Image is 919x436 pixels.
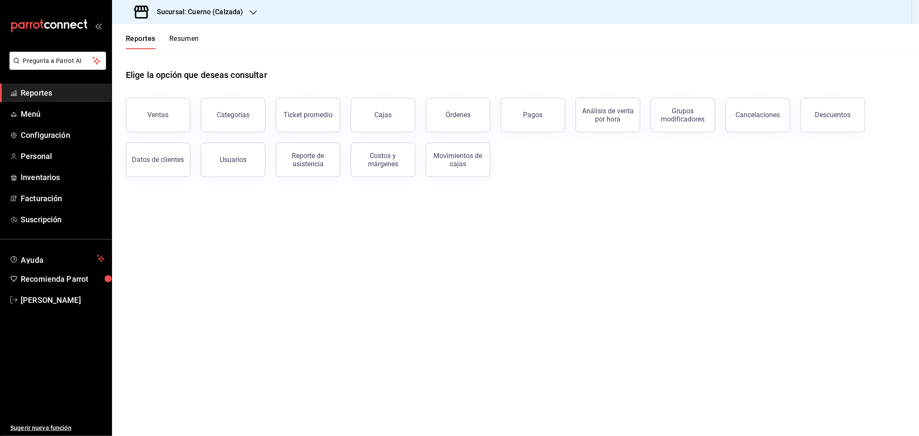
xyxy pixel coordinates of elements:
[651,98,715,132] button: Grupos modificadores
[201,143,265,177] button: Usuarios
[23,56,93,65] span: Pregunta a Parrot AI
[126,143,190,177] button: Datos de clientes
[21,129,105,141] span: Configuración
[281,152,335,168] div: Reporte de asistencia
[276,143,340,177] button: Reporte de asistencia
[169,34,199,49] button: Resumen
[6,62,106,72] a: Pregunta a Parrot AI
[501,98,565,132] button: Pagos
[126,34,199,49] div: navigation tabs
[150,7,243,17] h3: Sucursal: Cuerno (Calzada)
[374,111,392,119] div: Cajas
[21,193,105,204] span: Facturación
[581,107,635,123] div: Análisis de venta por hora
[95,22,102,29] button: open_drawer_menu
[815,111,851,119] div: Descuentos
[726,98,790,132] button: Cancelaciones
[10,424,105,433] span: Sugerir nueva función
[21,150,105,162] span: Personal
[283,111,333,119] div: Ticket promedio
[426,98,490,132] button: Órdenes
[351,98,415,132] button: Cajas
[736,111,780,119] div: Cancelaciones
[21,87,105,99] span: Reportes
[656,107,710,123] div: Grupos modificadores
[9,52,106,70] button: Pregunta a Parrot AI
[351,143,415,177] button: Costos y márgenes
[21,214,105,225] span: Suscripción
[426,143,490,177] button: Movimientos de cajas
[576,98,640,132] button: Análisis de venta por hora
[431,152,485,168] div: Movimientos de cajas
[21,171,105,183] span: Inventarios
[126,69,267,81] h1: Elige la opción que deseas consultar
[801,98,865,132] button: Descuentos
[148,111,169,119] div: Ventas
[445,111,470,119] div: Órdenes
[126,98,190,132] button: Ventas
[126,34,156,49] button: Reportes
[276,98,340,132] button: Ticket promedio
[201,98,265,132] button: Categorías
[220,156,246,164] div: Usuarios
[132,156,184,164] div: Datos de clientes
[523,111,543,119] div: Pagos
[217,111,249,119] div: Categorías
[21,294,105,306] span: [PERSON_NAME]
[356,152,410,168] div: Costos y márgenes
[21,273,105,285] span: Recomienda Parrot
[21,108,105,120] span: Menú
[21,253,93,264] span: Ayuda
